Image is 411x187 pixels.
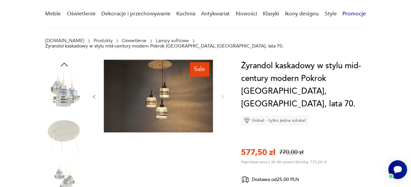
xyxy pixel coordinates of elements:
[45,43,284,49] p: Żyrandol kaskadowy w stylu mid-century modern Pokrok [GEOGRAPHIC_DATA], [GEOGRAPHIC_DATA], lata 70.
[45,1,61,27] a: Meble
[241,159,326,165] p: Najniższa cena z 30 dni przed obniżką: 770,00 zł
[263,1,279,27] a: Klasyki
[241,115,309,125] div: Unikat - tylko jedna sztuka!
[279,148,303,157] p: 770,00 zł
[241,175,249,184] img: Ikona dostawy
[190,62,209,76] div: Sale
[201,1,230,27] a: Antykwariat
[176,1,195,27] a: Kuchnia
[241,147,275,158] p: 577,50 zł
[241,175,321,184] div: Dostawa od 25,00 PLN
[94,38,113,43] a: Produkty
[45,38,84,43] a: [DOMAIN_NAME]
[244,117,250,123] img: Ikona diamentu
[285,1,319,27] a: Ikony designu
[236,1,257,27] a: Nowości
[324,1,336,27] a: Style
[388,160,407,179] iframe: Smartsupp widget button
[67,1,95,27] a: Oświetlenie
[156,38,189,43] a: Lampy sufitowe
[45,116,83,154] img: Zdjęcie produktu Żyrandol kaskadowy w stylu mid-century modern Pokrok Žilina, Czechosłowacja, lat...
[101,1,171,27] a: Dekoracje i przechowywanie
[45,73,83,111] img: Zdjęcie produktu Żyrandol kaskadowy w stylu mid-century modern Pokrok Žilina, Czechosłowacja, lat...
[241,60,369,110] h1: Żyrandol kaskadowy w stylu mid-century modern Pokrok [GEOGRAPHIC_DATA], [GEOGRAPHIC_DATA], lata 70.
[122,38,146,43] a: Oświetlenie
[342,1,366,27] a: Promocje
[104,60,213,132] img: Zdjęcie produktu Żyrandol kaskadowy w stylu mid-century modern Pokrok Žilina, Czechosłowacja, lat...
